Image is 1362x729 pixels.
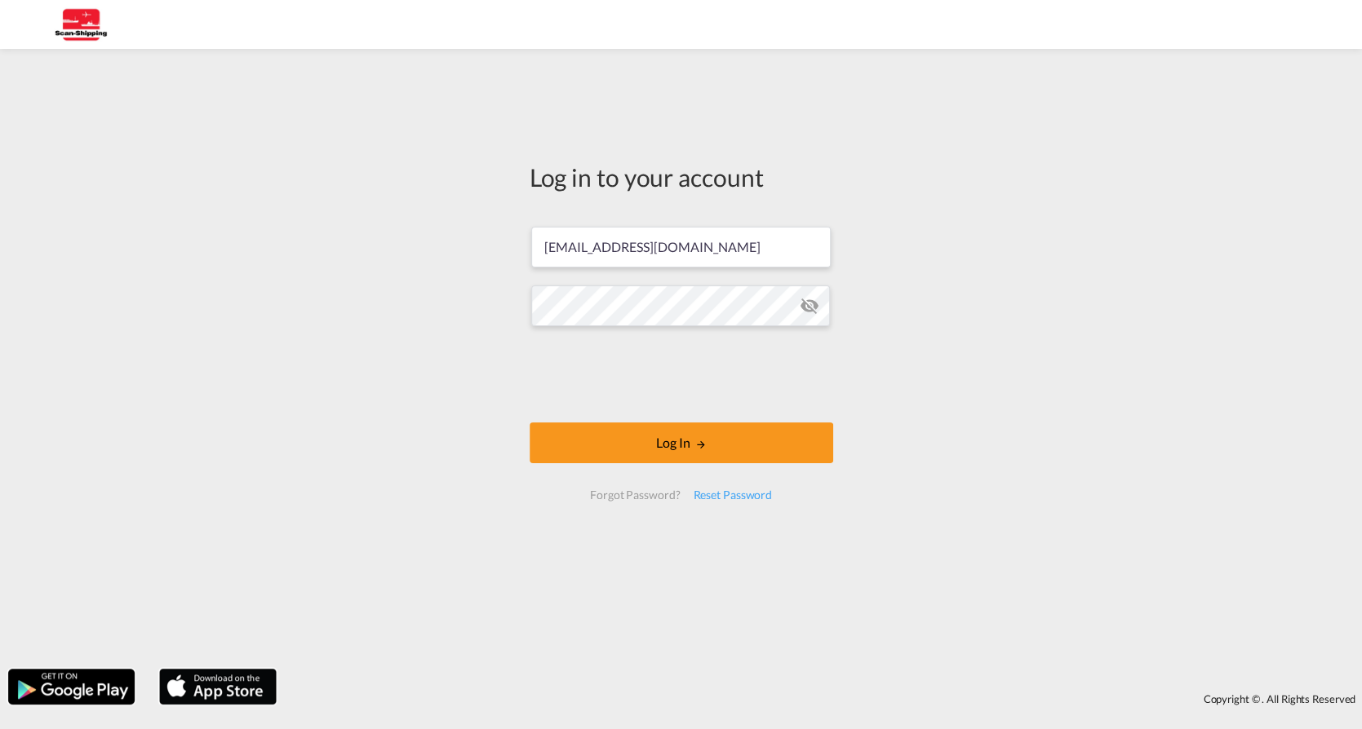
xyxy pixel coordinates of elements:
[24,7,135,43] img: 123b615026f311ee80dabbd30bc9e10f.jpg
[799,296,819,316] md-icon: icon-eye-off
[285,685,1362,713] div: Copyright © . All Rights Reserved
[686,480,779,510] div: Reset Password
[530,422,833,463] button: LOGIN
[157,667,278,706] img: apple.png
[583,480,686,510] div: Forgot Password?
[557,342,805,406] iframe: reCAPTCHA
[7,667,136,706] img: google.png
[530,160,833,194] div: Log in to your account
[531,227,831,267] input: Enter email/phone number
